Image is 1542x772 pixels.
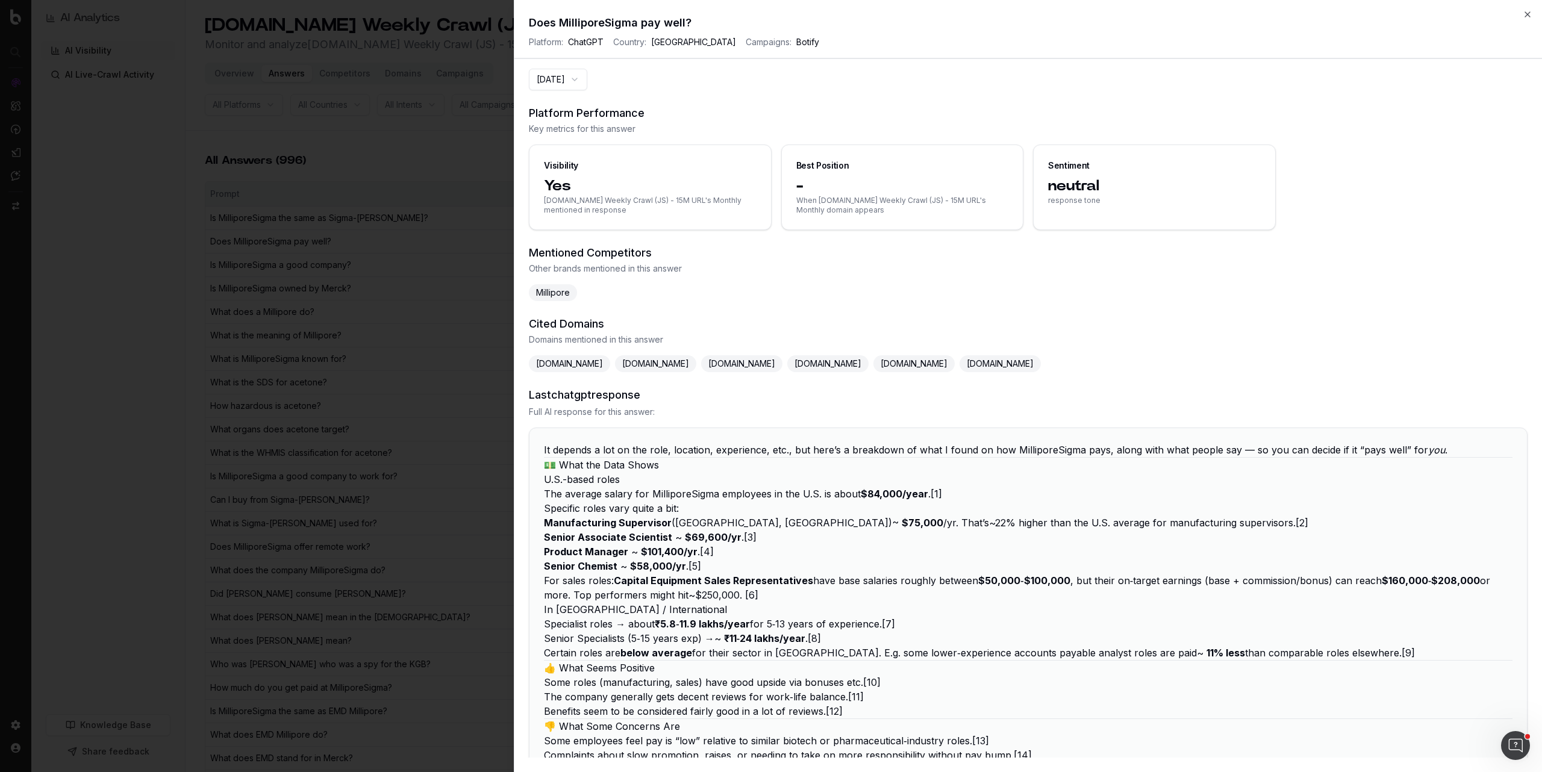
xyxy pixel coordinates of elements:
div: Visibility [544,160,578,172]
li: Benefits seem to be considered fairly good in a lot of reviews. [ 12 ] [544,704,1512,718]
span: [DOMAIN_NAME] [787,355,869,372]
li: The average salary for MilliporeSigma employees in the U.S. is about . [ 1 ] [544,487,1512,501]
em: you [1428,444,1445,456]
strong: Capital Equipment Sales Representatives [614,574,813,587]
li: ~ . [ 4 ] [544,544,1512,559]
li: Complaints about slow promotion, raises, or needing to take on more responsibility without pay bu... [544,748,1512,762]
span: Other brands mentioned in this answer [529,263,1528,275]
span: [DOMAIN_NAME] [960,355,1041,372]
iframe: Intercom live chat [1501,731,1530,760]
span: [DOMAIN_NAME] [615,355,696,372]
h3: In [GEOGRAPHIC_DATA] / International [544,602,1512,617]
span: When [DOMAIN_NAME] Weekly Crawl (JS) - 15M URL's Monthly domain appears [796,196,1008,215]
strong: Senior Associate Scientist [544,531,672,543]
strong: below average [620,647,692,659]
li: Some employees feel pay is “low” relative to similar biotech or pharmaceutical‑industry roles. [ ... [544,733,1512,748]
h2: 💵 What the Data Shows [544,458,1512,472]
span: [DOMAIN_NAME] Weekly Crawl (JS) - 15M URL's Monthly mentioned in response [544,196,756,215]
span: Yes [544,176,756,196]
span: Campaigns: [746,36,791,48]
h3: U.S.-based roles [544,472,1512,487]
strong: Senior Chemist [544,560,617,572]
strong: ₹5.8‑11.9 lakhs/year [655,618,749,630]
span: Key metrics for this answer [529,123,1528,135]
strong: ₹11‑24 lakhs/year [724,632,805,644]
h3: Last chatgpt response [529,387,1528,403]
div: Best Position [796,160,849,172]
strong: Product Manager [544,546,628,558]
h2: 👎 What Some Concerns Are [544,719,1512,733]
strong: $69,600/yr [685,531,741,543]
li: Some roles (manufacturing, sales) have good upside via bonuses etc. [ 10 ] [544,675,1512,690]
li: ([GEOGRAPHIC_DATA], [GEOGRAPHIC_DATA]) ~ /yr. That’s ~ 22% higher than the U.S. average for manuf... [544,515,1512,530]
span: Millipore [529,284,577,301]
strong: Manufacturing Supervisor [544,517,672,529]
span: Full AI response for this answer: [529,406,1528,418]
li: For sales roles: have base salaries roughly between , but their on‑target earnings (base + commis... [544,573,1512,602]
h3: Mentioned Competitors [529,244,1528,261]
span: [DOMAIN_NAME] [701,355,782,372]
h3: Cited Domains [529,316,1528,332]
strong: $50,000‑$100,000 [978,574,1070,587]
span: [DOMAIN_NAME] [873,355,955,372]
li: ~ . [ 5 ] [544,559,1512,573]
span: [GEOGRAPHIC_DATA] [651,36,736,48]
span: ChatGPT [568,36,604,48]
h2: Does MilliporeSigma pay well? [529,14,1528,31]
div: Sentiment [1048,160,1090,172]
span: Country: [613,36,646,48]
li: Specific roles vary quite a bit: [544,501,1512,573]
strong: $58,000/yr [630,560,686,572]
h3: Platform Performance [529,105,1528,122]
strong: $160,000‑$208,000 [1382,574,1480,587]
strong: $75,000 [902,517,943,529]
li: The company generally gets decent reviews for work‑life balance. [ 11 ] [544,690,1512,704]
li: ~ . [ 3 ] [544,530,1512,544]
span: response tone [1048,196,1260,205]
h2: 👍 What Seems Positive [544,661,1512,675]
span: [DOMAIN_NAME] [529,355,610,372]
span: Botify [796,36,819,48]
p: It depends a lot on the role, location, experience, etc., but here’s a breakdown of what I found ... [544,443,1512,457]
li: Senior Specialists (5‑15 years exp) → ~ . [ 8 ] [544,631,1512,646]
strong: 11% less [1206,647,1245,659]
span: neutral [1048,176,1260,196]
strong: $84,000/year [861,488,928,500]
span: Platform: [529,36,563,48]
li: Specialist roles → about for 5‑13 years of experience. [ 7 ] [544,617,1512,631]
li: Certain roles are for their sector in [GEOGRAPHIC_DATA]. E.g. some lower‑experience accounts paya... [544,646,1512,660]
strong: $101,400/yr [641,546,698,558]
span: Domains mentioned in this answer [529,334,1528,346]
span: - [796,176,1008,196]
